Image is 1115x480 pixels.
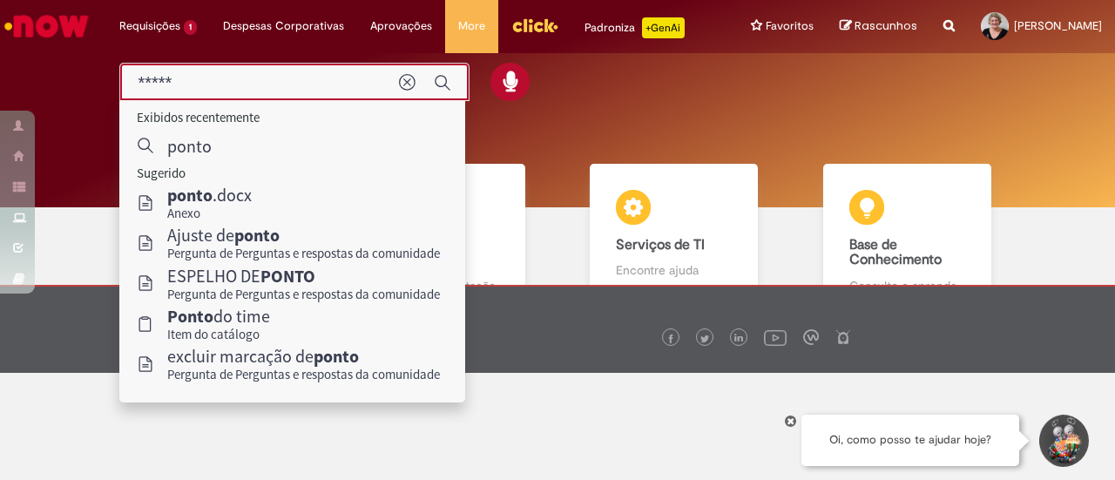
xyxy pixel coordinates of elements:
span: [PERSON_NAME] [1014,18,1102,33]
img: logo_footer_facebook.png [666,335,675,343]
img: logo_footer_workplace.png [803,329,819,345]
span: Favoritos [766,17,814,35]
p: Consulte e aprenda [849,277,965,294]
img: logo_footer_twitter.png [700,335,709,343]
a: Serviços de TI Encontre ajuda [557,164,791,314]
span: More [458,17,485,35]
span: Aprovações [370,17,432,35]
img: logo_footer_linkedin.png [734,334,743,344]
button: Iniciar Conversa de Suporte [1037,415,1089,467]
p: Encontre ajuda [616,261,732,279]
div: Oi, como posso te ajudar hoje? [801,415,1019,466]
span: Rascunhos [855,17,917,34]
b: Base de Conhecimento [849,236,942,269]
div: Padroniza [585,17,685,38]
a: Base de Conhecimento Consulte e aprenda [791,164,1024,314]
img: ServiceNow [2,9,91,44]
b: Serviços de TI [616,236,705,254]
img: click_logo_yellow_360x200.png [511,12,558,38]
img: logo_footer_youtube.png [764,326,787,348]
span: 1 [184,20,197,35]
p: +GenAi [642,17,685,38]
a: Tirar dúvidas Tirar dúvidas com Lupi Assist e Gen Ai [91,164,325,314]
span: Requisições [119,17,180,35]
img: logo_footer_naosei.png [835,329,851,345]
a: Rascunhos [840,18,917,35]
span: Despesas Corporativas [223,17,344,35]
